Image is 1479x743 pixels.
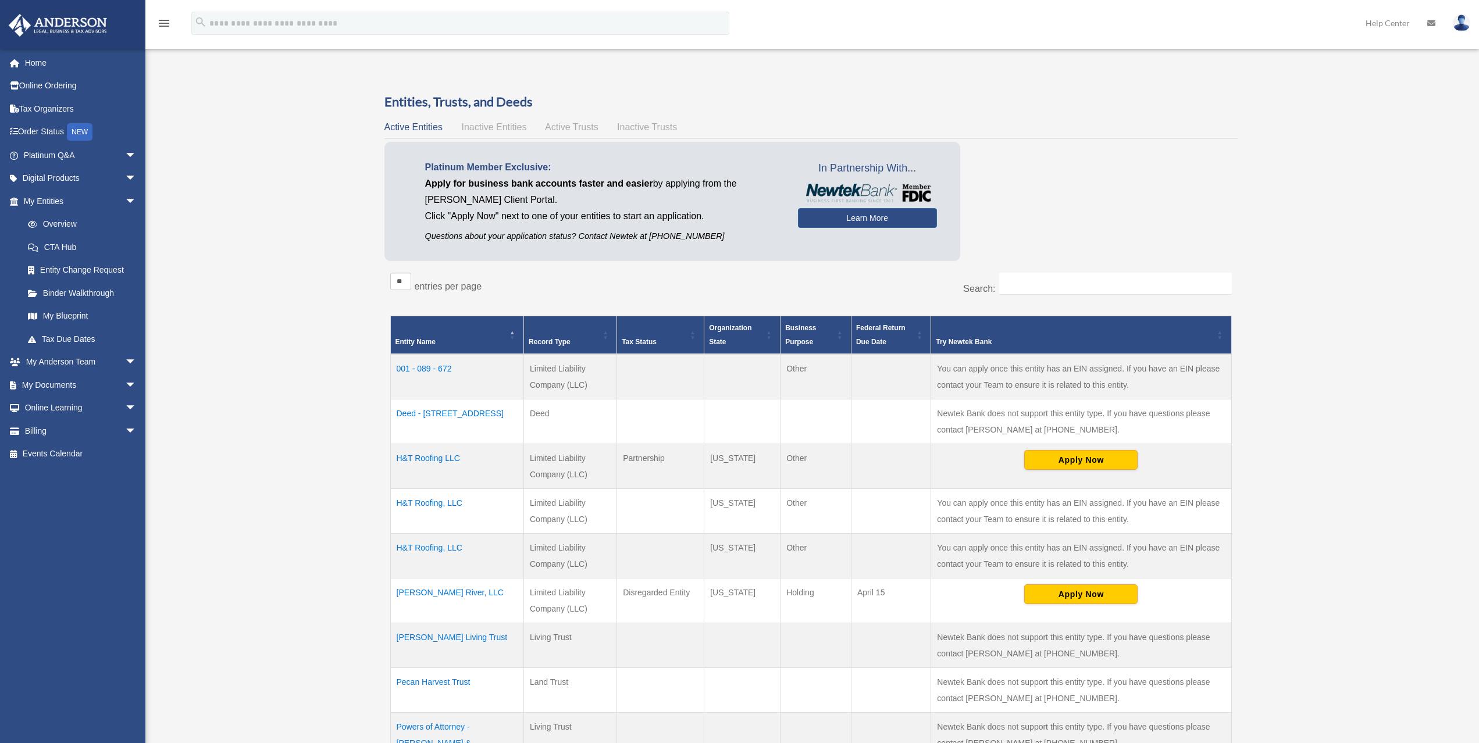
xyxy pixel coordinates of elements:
a: Online Ordering [8,74,154,98]
span: Business Purpose [785,324,816,346]
label: entries per page [415,281,482,291]
label: Search: [963,284,995,294]
td: [US_STATE] [704,488,781,533]
td: Newtek Bank does not support this entity type. If you have questions please contact [PERSON_NAME]... [931,623,1231,667]
img: Anderson Advisors Platinum Portal [5,14,111,37]
td: Deed - [STREET_ADDRESS] [390,399,524,444]
span: Inactive Trusts [617,122,677,132]
a: Events Calendar [8,442,154,466]
p: Questions about your application status? Contact Newtek at [PHONE_NUMBER] [425,229,781,244]
td: H&T Roofing, LLC [390,488,524,533]
span: Tax Status [622,338,657,346]
td: Limited Liability Company (LLC) [524,488,617,533]
a: Online Learningarrow_drop_down [8,396,154,420]
td: 001 - 089 - 672 [390,354,524,399]
td: April 15 [851,578,931,623]
a: Overview [16,213,142,236]
a: My Anderson Teamarrow_drop_down [8,351,154,374]
th: Record Type: Activate to sort [524,316,617,354]
a: Billingarrow_drop_down [8,419,154,442]
a: CTA Hub [16,235,148,259]
td: Land Trust [524,667,617,712]
td: Living Trust [524,623,617,667]
span: arrow_drop_down [125,419,148,443]
a: Order StatusNEW [8,120,154,144]
th: Tax Status: Activate to sort [617,316,704,354]
a: Tax Due Dates [16,327,148,351]
i: search [194,16,207,28]
span: Inactive Entities [461,122,526,132]
td: You can apply once this entity has an EIN assigned. If you have an EIN please contact your Team t... [931,488,1231,533]
div: Try Newtek Bank [936,335,1213,349]
td: [US_STATE] [704,444,781,488]
span: Active Trusts [545,122,598,132]
a: Learn More [798,208,937,228]
td: Other [781,354,851,399]
td: You can apply once this entity has an EIN assigned. If you have an EIN please contact your Team t... [931,354,1231,399]
td: Newtek Bank does not support this entity type. If you have questions please contact [PERSON_NAME]... [931,399,1231,444]
td: Pecan Harvest Trust [390,667,524,712]
a: Entity Change Request [16,259,148,282]
td: Deed [524,399,617,444]
span: arrow_drop_down [125,144,148,167]
span: In Partnership With... [798,159,937,178]
td: Newtek Bank does not support this entity type. If you have questions please contact [PERSON_NAME]... [931,667,1231,712]
td: Other [781,444,851,488]
i: menu [157,16,171,30]
td: Disregarded Entity [617,578,704,623]
a: menu [157,20,171,30]
a: Home [8,51,154,74]
td: Other [781,533,851,578]
span: Entity Name [395,338,436,346]
span: Active Entities [384,122,443,132]
td: [US_STATE] [704,578,781,623]
td: Other [781,488,851,533]
td: Limited Liability Company (LLC) [524,533,617,578]
p: Platinum Member Exclusive: [425,159,781,176]
td: Limited Liability Company (LLC) [524,354,617,399]
th: Federal Return Due Date: Activate to sort [851,316,931,354]
span: arrow_drop_down [125,396,148,420]
td: [PERSON_NAME] Living Trust [390,623,524,667]
img: User Pic [1453,15,1470,31]
span: Organization State [709,324,751,346]
td: H&T Roofing, LLC [390,533,524,578]
td: Limited Liability Company (LLC) [524,578,617,623]
td: You can apply once this entity has an EIN assigned. If you have an EIN please contact your Team t... [931,533,1231,578]
a: Platinum Q&Aarrow_drop_down [8,144,154,167]
span: arrow_drop_down [125,167,148,191]
span: arrow_drop_down [125,373,148,397]
a: Tax Organizers [8,97,154,120]
td: [PERSON_NAME] River, LLC [390,578,524,623]
th: Entity Name: Activate to invert sorting [390,316,524,354]
img: NewtekBankLogoSM.png [804,184,931,202]
a: My Blueprint [16,305,148,328]
h3: Entities, Trusts, and Deeds [384,93,1238,111]
a: Digital Productsarrow_drop_down [8,167,154,190]
button: Apply Now [1024,584,1138,604]
span: arrow_drop_down [125,351,148,374]
th: Organization State: Activate to sort [704,316,781,354]
td: Limited Liability Company (LLC) [524,444,617,488]
div: NEW [67,123,92,141]
span: Record Type [529,338,571,346]
td: Partnership [617,444,704,488]
th: Try Newtek Bank : Activate to sort [931,316,1231,354]
button: Apply Now [1024,450,1138,470]
span: Apply for business bank accounts faster and easier [425,178,653,188]
a: Binder Walkthrough [16,281,148,305]
th: Business Purpose: Activate to sort [781,316,851,354]
span: arrow_drop_down [125,190,148,213]
td: Holding [781,578,851,623]
p: Click "Apply Now" next to one of your entities to start an application. [425,208,781,224]
span: Federal Return Due Date [856,324,906,346]
a: My Entitiesarrow_drop_down [8,190,148,213]
td: H&T Roofing LLC [390,444,524,488]
td: [US_STATE] [704,533,781,578]
a: My Documentsarrow_drop_down [8,373,154,396]
p: by applying from the [PERSON_NAME] Client Portal. [425,176,781,208]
